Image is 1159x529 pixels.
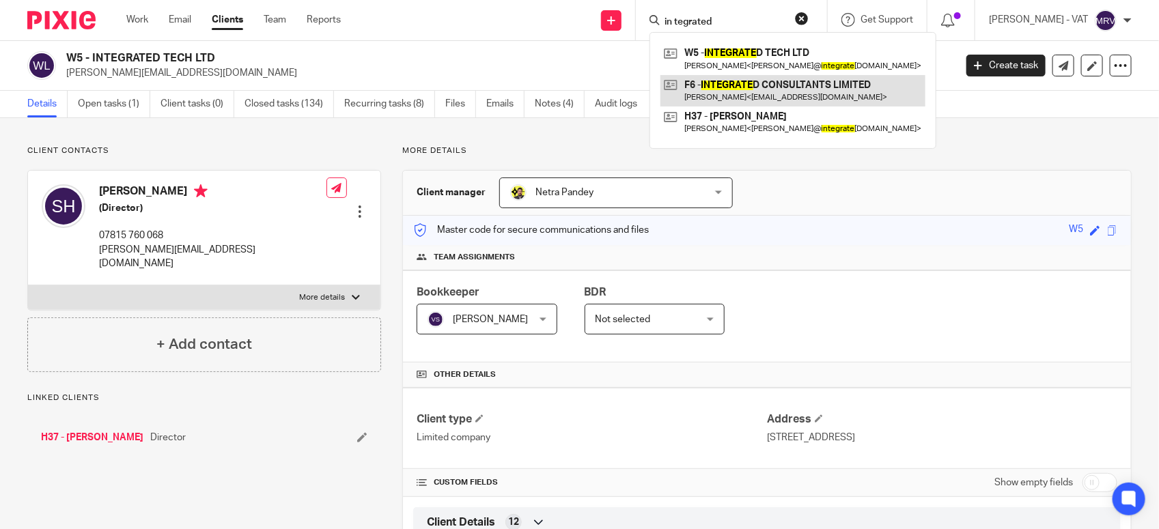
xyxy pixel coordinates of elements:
a: Client tasks (0) [160,91,234,117]
a: Closed tasks (134) [245,91,334,117]
a: Notes (4) [535,91,585,117]
h4: Client type [417,412,767,427]
a: Work [126,13,148,27]
a: Email [169,13,191,27]
span: BDR [585,287,606,298]
span: Other details [434,369,496,380]
p: More details [402,145,1132,156]
a: Team [264,13,286,27]
img: svg%3E [42,184,85,228]
h4: CUSTOM FIELDS [417,477,767,488]
a: Recurring tasks (8) [344,91,435,117]
p: Master code for secure communications and files [413,223,649,237]
a: Create task [966,55,1046,76]
p: Linked clients [27,392,381,403]
p: Limited company [417,431,767,444]
span: Director [150,431,186,444]
span: Not selected [596,315,651,324]
label: Show empty fields [994,476,1073,489]
span: 12 [508,515,519,529]
p: [PERSON_NAME] - VAT [989,13,1088,27]
a: Emails [486,91,525,117]
button: Clear [795,12,809,25]
i: Primary [194,184,208,198]
a: Files [445,91,476,117]
span: Netra Pandey [535,188,594,197]
img: Netra-New-Starbridge-Yellow.jpg [510,184,527,201]
img: svg%3E [1095,10,1117,31]
p: More details [299,292,345,303]
h5: (Director) [99,201,326,215]
p: 07815 760 068 [99,229,326,242]
img: Pixie [27,11,96,29]
p: [PERSON_NAME][EMAIL_ADDRESS][DOMAIN_NAME] [66,66,946,80]
span: Team assignments [434,252,515,263]
img: svg%3E [428,311,444,328]
p: [STREET_ADDRESS] [767,431,1117,444]
h4: [PERSON_NAME] [99,184,326,201]
input: Search [663,16,786,29]
a: Open tasks (1) [78,91,150,117]
a: Audit logs [595,91,647,117]
div: W5 [1069,223,1083,238]
span: [PERSON_NAME] [453,315,528,324]
a: Clients [212,13,243,27]
h3: Client manager [417,186,486,199]
p: Client contacts [27,145,381,156]
span: Bookkeeper [417,287,479,298]
span: Get Support [861,15,913,25]
h4: Address [767,412,1117,427]
a: Details [27,91,68,117]
h2: W5 - INTEGRATED TECH LTD [66,51,770,66]
h4: + Add contact [156,334,252,355]
img: svg%3E [27,51,56,80]
a: Reports [307,13,341,27]
a: H37 - [PERSON_NAME] [41,431,143,444]
p: [PERSON_NAME][EMAIL_ADDRESS][DOMAIN_NAME] [99,243,326,271]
